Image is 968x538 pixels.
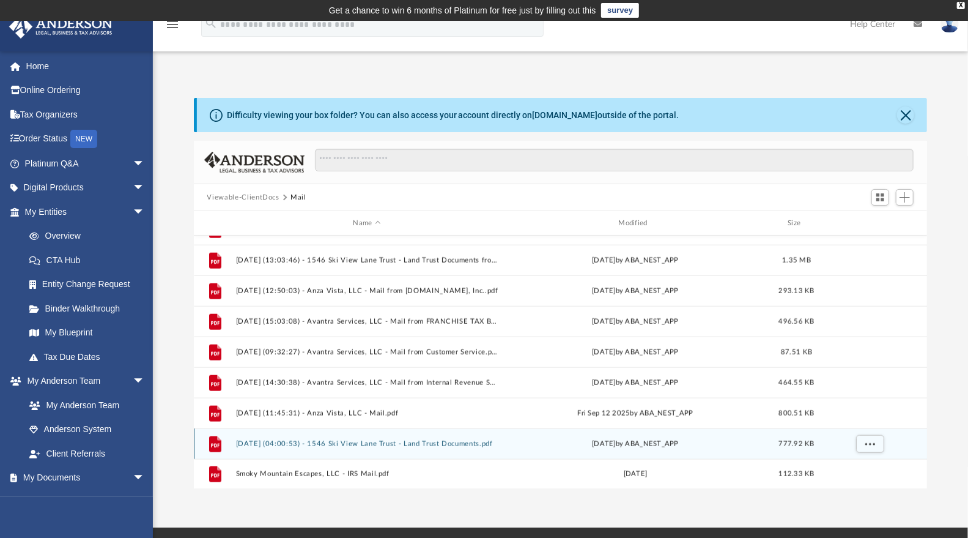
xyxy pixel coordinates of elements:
span: arrow_drop_down [133,466,157,491]
button: [DATE] (13:03:46) - 1546 Ski View Lane Trust - Land Trust Documents from [PERSON_NAME].pdf [235,256,498,264]
span: 293.13 KB [778,288,814,294]
a: My Anderson Teamarrow_drop_down [9,369,157,394]
button: [DATE] (14:30:38) - Avantra Services, LLC - Mail from Internal Revenue Service.pdf [235,379,498,387]
div: Name [235,218,498,229]
button: [DATE] (12:50:03) - Anza Vista, LLC - Mail from [DOMAIN_NAME], Inc..pdf [235,287,498,295]
span: arrow_drop_down [133,151,157,176]
button: Mail [290,192,306,203]
a: My Anderson Team [17,393,151,417]
button: More options [855,435,884,454]
button: [DATE] (04:00:53) - 1546 Ski View Lane Trust - Land Trust Documents.pdf [235,440,498,448]
div: id [199,218,229,229]
span: 87.51 KB [781,349,812,356]
button: [DATE] (09:32:27) - Avantra Services, LLC - Mail from Customer Service.pdf [235,348,498,356]
a: Home [9,54,163,78]
a: menu [165,23,180,32]
div: [DATE] [504,469,767,480]
span: 464.55 KB [778,379,814,386]
div: [DATE] by ABA_NEST_APP [504,255,767,266]
span: arrow_drop_down [133,176,157,201]
a: survey [601,3,639,18]
button: [DATE] (11:45:31) - Anza Vista, LLC - Mail.pdf [235,409,498,417]
div: Difficulty viewing your box folder? You can also access your account directly on outside of the p... [227,109,679,122]
a: Digital Productsarrow_drop_down [9,176,163,200]
div: Size [772,218,821,229]
button: Add [896,189,914,206]
a: Online Ordering [9,78,163,103]
div: Fri Sep 12 2025 by ABA_NEST_APP [504,408,767,419]
span: 800.51 KB [778,410,814,417]
i: search [204,17,218,30]
a: My Entitiesarrow_drop_down [9,200,163,224]
div: [DATE] by ABA_NEST_APP [504,378,767,389]
span: 112.33 KB [778,471,814,477]
button: Smoky Mountain Escapes, LLC - IRS Mail.pdf [235,470,498,478]
button: Viewable-ClientDocs [207,192,279,203]
div: close [957,2,965,9]
div: id [826,218,912,229]
a: Client Referrals [17,441,157,466]
span: 496.56 KB [778,318,814,325]
div: Get a chance to win 6 months of Platinum for free just by filling out this [329,3,596,18]
div: by ABA_NEST_APP [504,439,767,450]
span: arrow_drop_down [133,369,157,394]
button: [DATE] (15:03:08) - Avantra Services, LLC - Mail from FRANCHISE TAX BOARD.pdf [235,318,498,326]
a: Entity Change Request [17,272,163,297]
a: [DOMAIN_NAME] [533,110,598,120]
a: Overview [17,224,163,248]
div: NEW [70,130,97,148]
a: Order StatusNEW [9,127,163,152]
img: User Pic [940,15,959,33]
a: My Documentsarrow_drop_down [9,466,157,490]
button: Close [897,106,914,124]
div: [DATE] by ABA_NEST_APP [504,286,767,297]
a: Platinum Q&Aarrow_drop_down [9,151,163,176]
a: Box [17,490,151,514]
a: Anderson System [17,417,157,442]
div: Modified [503,218,766,229]
span: 1.35 MB [782,257,811,264]
div: [DATE] by ABA_NEST_APP [504,316,767,327]
a: Binder Walkthrough [17,296,163,321]
input: Search files and folders [315,149,914,172]
a: Tax Due Dates [17,345,163,369]
i: menu [165,17,180,32]
img: Anderson Advisors Platinum Portal [6,15,116,39]
a: My Blueprint [17,321,157,345]
button: Switch to Grid View [871,189,890,206]
span: 777.92 KB [778,441,814,447]
a: Tax Organizers [9,102,163,127]
div: [DATE] by ABA_NEST_APP [504,347,767,358]
a: CTA Hub [17,248,163,272]
span: arrow_drop_down [133,200,157,225]
div: grid [194,236,928,490]
span: [DATE] [592,441,616,447]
